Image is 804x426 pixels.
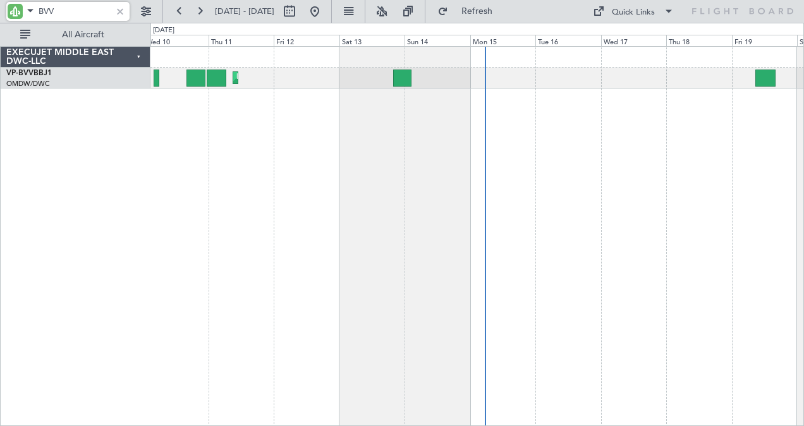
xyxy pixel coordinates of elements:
[236,68,377,87] div: Planned Maint Nice ([GEOGRAPHIC_DATA])
[14,25,137,45] button: All Aircraft
[6,70,33,77] span: VP-BVV
[153,25,174,36] div: [DATE]
[39,2,111,21] input: A/C (Reg. or Type)
[587,1,680,21] button: Quick Links
[732,35,797,46] div: Fri 19
[339,35,405,46] div: Sat 13
[451,7,504,16] span: Refresh
[432,1,508,21] button: Refresh
[209,35,274,46] div: Thu 11
[405,35,470,46] div: Sun 14
[143,35,209,46] div: Wed 10
[6,70,52,77] a: VP-BVVBBJ1
[666,35,731,46] div: Thu 18
[33,30,133,39] span: All Aircraft
[535,35,600,46] div: Tue 16
[470,35,535,46] div: Mon 15
[612,6,655,19] div: Quick Links
[215,6,274,17] span: [DATE] - [DATE]
[274,35,339,46] div: Fri 12
[6,79,50,88] a: OMDW/DWC
[601,35,666,46] div: Wed 17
